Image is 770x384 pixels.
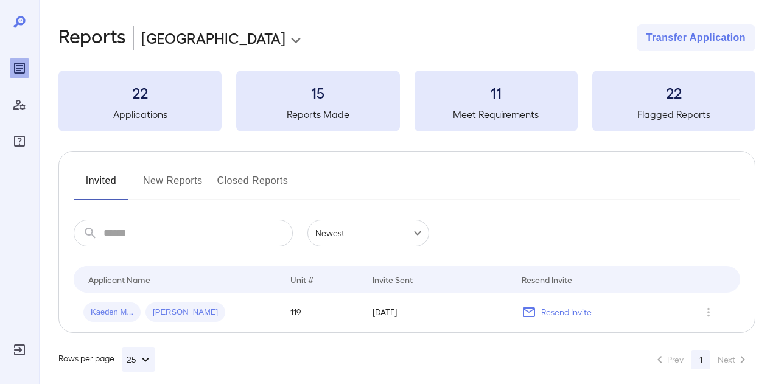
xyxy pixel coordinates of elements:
div: Applicant Name [88,272,150,287]
button: Row Actions [699,302,718,322]
h2: Reports [58,24,126,51]
button: 25 [122,347,155,372]
h3: 15 [236,83,399,102]
button: Closed Reports [217,171,289,200]
div: Rows per page [58,347,155,372]
td: 119 [281,293,363,332]
div: FAQ [10,131,29,151]
span: Kaeden M... [83,307,141,318]
button: Transfer Application [637,24,755,51]
h5: Flagged Reports [592,107,755,122]
h3: 22 [592,83,755,102]
h3: 11 [415,83,578,102]
div: Newest [307,220,429,246]
h3: 22 [58,83,222,102]
div: Reports [10,58,29,78]
button: page 1 [691,350,710,369]
div: Unit # [290,272,313,287]
summary: 22Applications15Reports Made11Meet Requirements22Flagged Reports [58,71,755,131]
p: [GEOGRAPHIC_DATA] [141,28,285,47]
span: [PERSON_NAME] [145,307,225,318]
div: Invite Sent [373,272,413,287]
h5: Meet Requirements [415,107,578,122]
div: Resend Invite [522,272,572,287]
div: Log Out [10,340,29,360]
div: Manage Users [10,95,29,114]
nav: pagination navigation [647,350,755,369]
td: [DATE] [363,293,512,332]
button: New Reports [143,171,203,200]
h5: Reports Made [236,107,399,122]
p: Resend Invite [541,306,592,318]
h5: Applications [58,107,222,122]
button: Invited [74,171,128,200]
